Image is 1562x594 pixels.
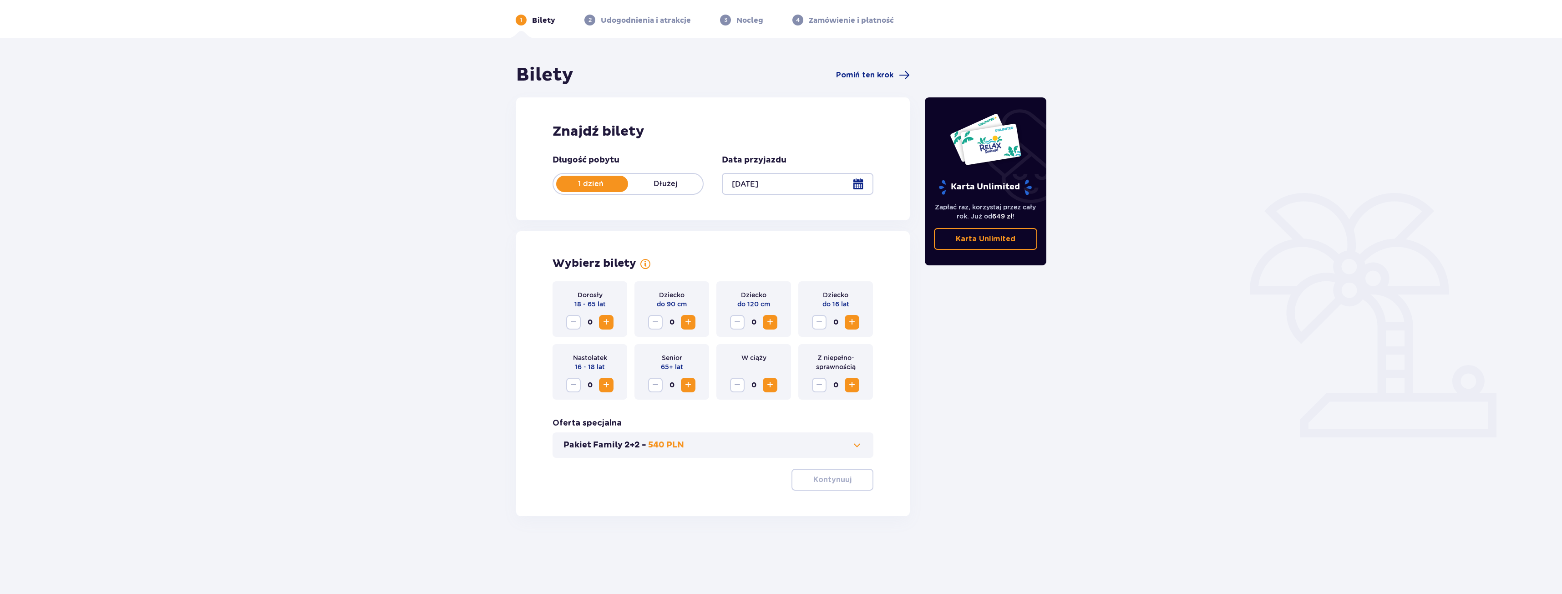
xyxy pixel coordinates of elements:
[791,469,873,491] button: Kontynuuj
[583,378,597,392] span: 0
[553,155,619,166] p: Długość pobytu
[812,378,827,392] button: Zmniejsz
[822,300,849,309] p: do 16 lat
[949,113,1022,166] img: Dwie karty całoroczne do Suntago z napisem 'UNLIMITED RELAX', na białym tle z tropikalnymi liśćmi...
[659,290,685,300] p: Dziecko
[563,440,862,451] button: Pakiet Family 2+2 -540 PLN
[566,378,581,392] button: Zmniejsz
[763,378,777,392] button: Zwiększ
[520,16,522,24] p: 1
[720,15,763,25] div: 3Nocleg
[566,315,581,330] button: Zmniejsz
[741,290,766,300] p: Dziecko
[648,440,684,451] p: 540 PLN
[812,315,827,330] button: Zmniejsz
[845,315,859,330] button: Zwiększ
[588,16,592,24] p: 2
[836,70,893,80] span: Pomiń ten krok
[599,315,614,330] button: Zwiększ
[662,353,682,362] p: Senior
[601,15,691,25] p: Udogodnienia i atrakcje
[938,179,1033,195] p: Karta Unlimited
[741,353,766,362] p: W ciąży
[746,378,761,392] span: 0
[661,362,683,371] p: 65+ lat
[574,300,606,309] p: 18 - 65 lat
[806,353,866,371] p: Z niepełno­sprawnością
[730,315,745,330] button: Zmniejsz
[796,16,800,24] p: 4
[664,378,679,392] span: 0
[648,315,663,330] button: Zmniejsz
[809,15,894,25] p: Zamówienie i płatność
[628,179,703,189] p: Dłużej
[992,213,1013,220] span: 649 zł
[722,155,786,166] p: Data przyjazdu
[584,15,691,25] div: 2Udogodnienia i atrakcje
[648,378,663,392] button: Zmniejsz
[845,378,859,392] button: Zwiększ
[828,315,843,330] span: 0
[532,15,555,25] p: Bilety
[823,290,848,300] p: Dziecko
[730,378,745,392] button: Zmniejsz
[934,228,1038,250] a: Karta Unlimited
[813,475,852,485] p: Kontynuuj
[746,315,761,330] span: 0
[681,378,695,392] button: Zwiększ
[681,315,695,330] button: Zwiększ
[599,378,614,392] button: Zwiększ
[516,64,573,86] h1: Bilety
[737,300,770,309] p: do 120 cm
[836,70,910,81] a: Pomiń ten krok
[553,179,628,189] p: 1 dzień
[553,418,622,429] h3: Oferta specjalna
[657,300,687,309] p: do 90 cm
[573,353,607,362] p: Nastolatek
[583,315,597,330] span: 0
[934,203,1038,221] p: Zapłać raz, korzystaj przez cały rok. Już od !
[516,15,555,25] div: 1Bilety
[575,362,605,371] p: 16 - 18 lat
[553,123,873,140] h2: Znajdź bilety
[578,290,603,300] p: Dorosły
[664,315,679,330] span: 0
[553,257,636,270] h2: Wybierz bilety
[792,15,894,25] div: 4Zamówienie i płatność
[724,16,727,24] p: 3
[828,378,843,392] span: 0
[736,15,763,25] p: Nocleg
[763,315,777,330] button: Zwiększ
[956,234,1015,244] p: Karta Unlimited
[563,440,646,451] p: Pakiet Family 2+2 -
